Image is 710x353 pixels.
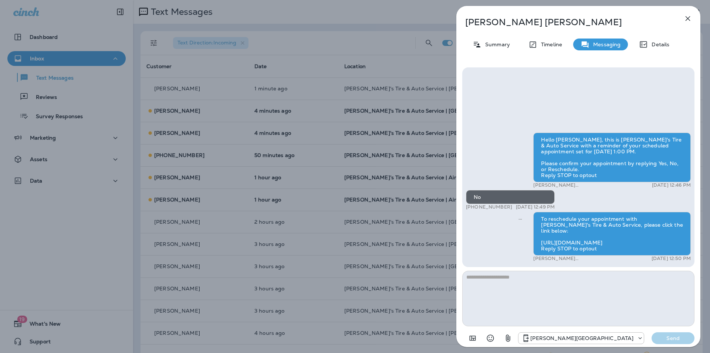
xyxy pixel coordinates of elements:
p: [DATE] 12:46 PM [652,182,691,188]
span: Sent [518,215,522,222]
p: [PERSON_NAME][GEOGRAPHIC_DATA] [533,256,628,262]
p: Messaging [589,41,621,47]
p: [PERSON_NAME][GEOGRAPHIC_DATA] [533,182,628,188]
div: Hello [PERSON_NAME], this is [PERSON_NAME]'s Tire & Auto Service with a reminder of your schedule... [533,133,691,182]
p: Summary [481,41,510,47]
p: [PERSON_NAME][GEOGRAPHIC_DATA] [530,335,633,341]
p: [PHONE_NUMBER] [466,204,512,210]
div: +1 (225) 283-1365 [518,334,644,343]
div: No [466,190,555,204]
p: Details [648,41,669,47]
p: [DATE] 12:50 PM [652,256,691,262]
button: Select an emoji [483,331,498,346]
p: Timeline [537,41,562,47]
p: [PERSON_NAME] [PERSON_NAME] [465,17,667,27]
p: [DATE] 12:49 PM [516,204,555,210]
button: Add in a premade template [465,331,480,346]
div: To reschedule your appointment with [PERSON_NAME]'s Tire & Auto Service, please click the link be... [533,212,691,256]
